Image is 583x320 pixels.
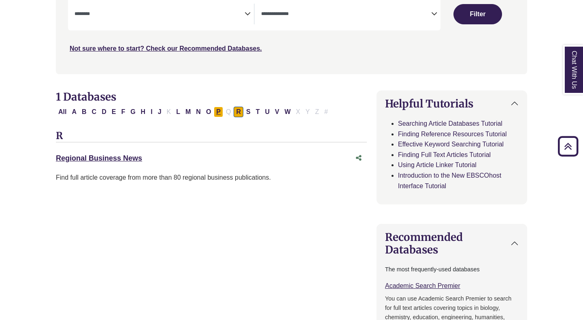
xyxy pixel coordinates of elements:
[138,107,148,117] button: Filter Results H
[56,130,367,142] h3: R
[453,4,502,24] button: Submit for Search Results
[119,107,128,117] button: Filter Results F
[262,107,272,117] button: Filter Results U
[128,107,138,117] button: Filter Results G
[155,107,164,117] button: Filter Results J
[148,107,155,117] button: Filter Results I
[234,107,243,117] button: Filter Results R
[398,172,501,189] a: Introduction to the New EBSCOhost Interface Tutorial
[56,90,116,103] span: 1 Databases
[385,265,519,274] p: The most frequently-used databases
[56,107,69,117] button: All
[398,141,504,148] a: Effective Keyword Searching Tutorial
[109,107,119,117] button: Filter Results E
[194,107,203,117] button: Filter Results N
[56,154,142,162] a: Regional Business News
[398,151,491,158] a: Finding Full Text Articles Tutorial
[253,107,262,117] button: Filter Results T
[69,107,79,117] button: Filter Results A
[351,150,367,166] button: Share this database
[244,107,253,117] button: Filter Results S
[56,172,367,183] div: Find full article coverage from more than 80 regional business publications.
[272,107,282,117] button: Filter Results V
[555,141,581,152] a: Back to Top
[398,120,502,127] a: Searching Article Databases Tutorial
[385,282,460,289] a: Academic Search Premier
[282,107,293,117] button: Filter Results W
[174,107,183,117] button: Filter Results L
[377,224,527,262] button: Recommended Databases
[261,11,431,18] textarea: Search
[398,161,477,168] a: Using Article Linker Tutorial
[214,107,223,117] button: Filter Results P
[70,45,262,52] a: Not sure where to start? Check our Recommended Databases.
[89,107,99,117] button: Filter Results C
[56,108,331,115] div: Alpha-list to filter by first letter of database name
[74,11,245,18] textarea: Search
[204,107,213,117] button: Filter Results O
[99,107,109,117] button: Filter Results D
[183,107,193,117] button: Filter Results M
[377,91,527,116] button: Helpful Tutorials
[79,107,89,117] button: Filter Results B
[398,131,507,137] a: Finding Reference Resources Tutorial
